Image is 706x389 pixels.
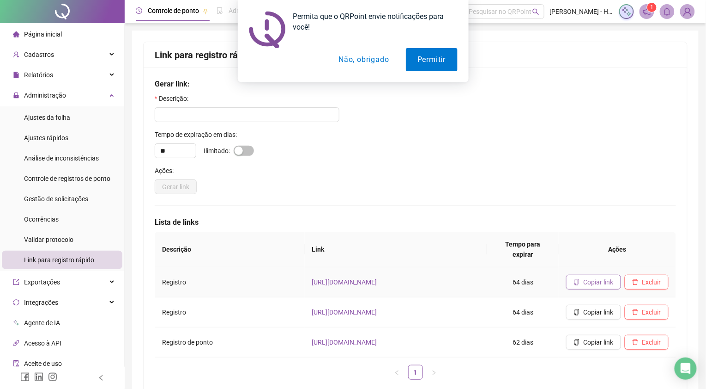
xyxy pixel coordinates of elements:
button: Gerar link [155,179,197,194]
span: copy [573,279,580,285]
button: Excluir [625,335,669,350]
span: Análise de inconsistências [24,154,99,162]
li: Próxima página [427,365,441,380]
th: Ações [559,232,676,267]
span: Controle de registros de ponto [24,175,110,182]
span: Ajustes da folha [24,114,70,121]
label: Tempo de expiração em dias: [155,130,243,140]
span: Agente de IA [24,319,60,327]
button: Permitir [406,48,457,71]
span: linkedin [34,372,43,382]
span: left [394,370,400,376]
th: Tempo para expirar [487,232,559,267]
span: export [13,279,19,285]
span: Ocorrências [24,216,59,223]
a: 1 [409,365,422,379]
button: right [427,365,441,380]
span: Copiar link [584,337,614,347]
span: Ajustes rápidos [24,134,68,142]
button: Copiar link [566,305,621,320]
span: right [431,370,437,376]
button: Excluir [625,275,669,290]
span: Copiar link [584,307,614,317]
li: Página anterior [390,365,404,380]
span: Validar protocolo [24,236,73,243]
span: Integrações [24,299,58,306]
span: api [13,340,19,346]
th: Link [305,232,487,267]
td: Registro [155,267,305,297]
a: [URL][DOMAIN_NAME] [312,339,377,346]
span: lock [13,92,19,99]
span: Aceite de uso [24,360,62,367]
td: 64 dias [487,297,559,327]
span: Ilimitado: [204,146,230,156]
img: notification icon [249,11,286,48]
span: copy [573,309,580,315]
button: Copiar link [566,275,621,290]
span: copy [573,339,580,346]
h5: Lista de links [155,217,676,228]
span: left [98,375,104,381]
span: facebook [20,372,30,382]
span: delete [632,279,639,285]
span: Acesso à API [24,340,61,347]
h5: Gerar link: [155,79,676,90]
button: left [390,365,404,380]
span: Exportações [24,278,60,286]
span: Gestão de solicitações [24,195,88,203]
span: Copiar link [584,277,614,287]
td: Registro [155,297,305,327]
td: 62 dias [487,327,559,358]
label: Descrição: [155,93,194,104]
span: Administração [24,92,66,99]
span: sync [13,299,19,306]
button: Excluir [625,305,669,320]
th: Descrição [155,232,305,267]
div: Open Intercom Messenger [675,358,697,380]
div: Permita que o QRPoint envie notificações para você! [286,11,458,32]
a: [URL][DOMAIN_NAME] [312,309,377,316]
span: Excluir [642,277,661,287]
span: instagram [48,372,57,382]
li: 1 [408,365,423,380]
a: [URL][DOMAIN_NAME] [312,278,377,286]
button: Não, obrigado [327,48,400,71]
span: Link para registro rápido [24,256,94,264]
td: 64 dias [487,267,559,297]
span: delete [632,309,639,315]
span: Excluir [642,337,661,347]
span: audit [13,360,19,367]
label: Ações: [155,166,180,176]
button: Copiar link [566,335,621,350]
span: Excluir [642,307,661,317]
span: delete [632,339,639,346]
td: Registro de ponto [155,327,305,358]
